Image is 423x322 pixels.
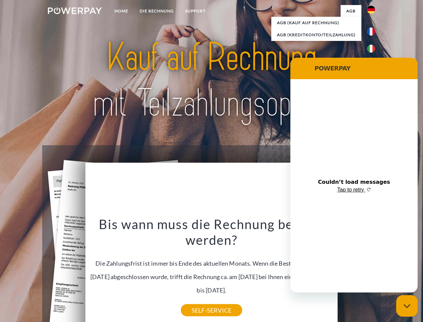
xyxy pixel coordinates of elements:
[89,216,334,248] h3: Bis wann muss die Rechnung bezahlt werden?
[180,5,211,17] a: SUPPORT
[64,32,359,128] img: title-powerpay_de.svg
[396,295,418,317] iframe: Button to launch messaging window
[271,17,361,29] a: AGB (Kauf auf Rechnung)
[109,5,134,17] a: Home
[89,216,334,310] div: Die Zahlungsfrist ist immer bis Ende des aktuellen Monats. Wenn die Bestellung z.B. am [DATE] abg...
[290,58,418,292] iframe: Messaging window
[181,304,242,316] a: SELF-SERVICE
[271,29,361,41] a: AGB (Kreditkonto/Teilzahlung)
[341,5,361,17] a: agb
[367,6,375,14] img: de
[367,45,375,53] img: it
[367,28,375,36] img: fr
[48,7,102,14] img: logo-powerpay-white.svg
[134,5,180,17] a: DIE RECHNUNG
